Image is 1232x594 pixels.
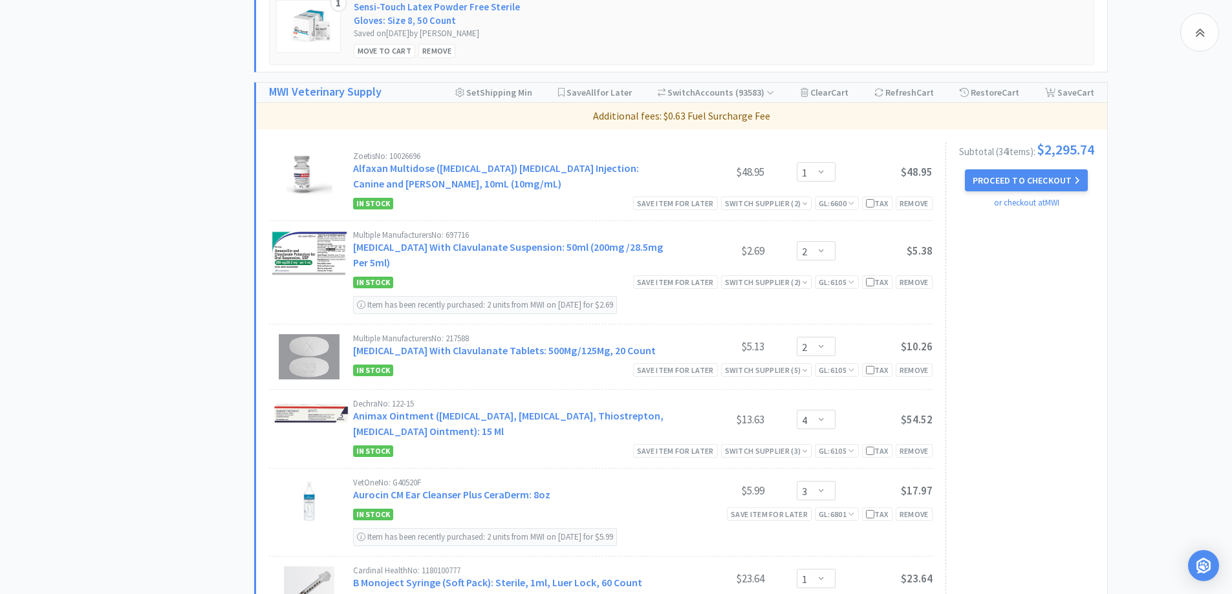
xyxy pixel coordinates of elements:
[658,83,775,102] div: Accounts
[916,87,934,98] span: Cart
[283,7,336,46] img: 46b7b74e6cd84ade81e6ffea5ef51a24_196961.png
[874,83,934,102] div: Refresh
[819,365,855,375] span: GL: 6105
[965,169,1088,191] button: Proceed to Checkout
[353,576,642,589] a: B Monoject Syringe (Soft Pack): Sterile, 1ml, Luer Lock, 60 Count
[353,488,550,501] a: Aurocin CM Ear Cleanser Plus CeraDerm: 8oz
[418,44,455,58] div: Remove
[353,399,667,408] div: Dechra No: 122-15
[279,334,340,379] img: e9b7110fcbd7401fab23100e9389212c_227238.png
[819,198,855,208] span: GL: 6600
[353,528,617,546] div: Item has been recently purchased: 2 units from MWI on [DATE] for $5.99
[959,142,1094,156] div: Subtotal ( 34 item s ):
[667,483,764,498] div: $5.99
[994,197,1059,208] a: or checkout at MWI
[819,277,855,287] span: GL: 6105
[353,231,667,239] div: Multiple Manufacturers No: 697716
[725,364,808,376] div: Switch Supplier ( 5 )
[353,509,393,520] span: In Stock
[896,363,933,377] div: Remove
[353,162,639,190] a: Alfaxan Multidose ([MEDICAL_DATA]) [MEDICAL_DATA] Injection: Canine and [PERSON_NAME], 10mL (10mg...
[272,231,347,276] img: cf41800747604506b9a41acab923bcf6_260835.png
[353,344,656,357] a: [MEDICAL_DATA] With Clavulanate Tablets: 500Mg/125Mg, 20 Count
[866,445,889,457] div: Tax
[1037,142,1094,156] span: $2,295.74
[353,365,393,376] span: In Stock
[667,571,764,586] div: $23.64
[353,152,667,160] div: Zoetis No: 10026696
[896,444,933,458] div: Remove
[567,87,632,98] span: Save for Later
[633,196,718,210] div: Save item for later
[725,276,808,288] div: Switch Supplier ( 2 )
[353,566,667,575] div: Cardinal Health No: 1180100777
[353,240,663,269] a: [MEDICAL_DATA] With Clavulanate Suspension: 50ml (200mg /28.5mg Per 5ml)
[667,412,764,427] div: $13.63
[866,508,889,520] div: Tax
[269,83,382,101] a: MWI Veterinary Supply
[633,444,718,458] div: Save item for later
[896,196,933,210] div: Remove
[896,275,933,289] div: Remove
[866,276,889,288] div: Tax
[1077,87,1094,98] span: Cart
[901,339,933,354] span: $10.26
[354,27,538,41] div: Saved on [DATE] by [PERSON_NAME]
[667,164,764,180] div: $48.95
[1002,87,1019,98] span: Cart
[353,478,667,487] div: VetOne No: G40520F
[300,478,319,524] img: 69f8c41ae072442b91532d97cc2a6780_411344.png
[667,87,695,98] span: Switch
[633,363,718,377] div: Save item for later
[725,445,808,457] div: Switch Supplier ( 3 )
[667,339,764,354] div: $5.13
[466,87,480,98] span: Set
[901,571,933,586] span: $23.64
[725,197,808,209] div: Switch Supplier ( 2 )
[819,446,855,456] span: GL: 6105
[286,152,333,197] img: 17ae4600e06145ce94db2b59f2185a97_589354.png
[586,87,596,98] span: All
[727,507,812,521] div: Save item for later
[353,334,667,343] div: Multiple Manufacturers No: 217588
[901,412,933,427] span: $54.52
[1188,550,1219,581] div: Open Intercom Messenger
[353,409,664,438] a: Animax Ointment ([MEDICAL_DATA], [MEDICAL_DATA], Thiostrepton, [MEDICAL_DATA] Ointment): 15 Ml
[896,507,933,521] div: Remove
[960,83,1019,102] div: Restore
[353,445,393,457] span: In Stock
[819,509,855,519] span: GL: 6801
[801,83,848,102] div: Clear
[901,483,933,498] span: $17.97
[907,244,933,258] span: $5.38
[353,277,393,288] span: In Stock
[733,87,774,98] span: ( 93583 )
[866,364,889,376] div: Tax
[353,296,617,314] div: Item has been recently purchased: 2 units from MWI on [DATE] for $2.69
[831,87,848,98] span: Cart
[353,198,393,209] span: In Stock
[455,83,532,102] div: Shipping Min
[667,243,764,259] div: $2.69
[901,165,933,179] span: $48.95
[866,197,889,209] div: Tax
[269,399,350,426] img: c3f685acf0f7416b8c45b6554a4ef553_17964.png
[633,275,718,289] div: Save item for later
[1045,83,1094,102] div: Save
[354,44,416,58] div: Move to Cart
[261,108,1102,125] p: Additional fees: $0.63 Fuel Surcharge Fee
